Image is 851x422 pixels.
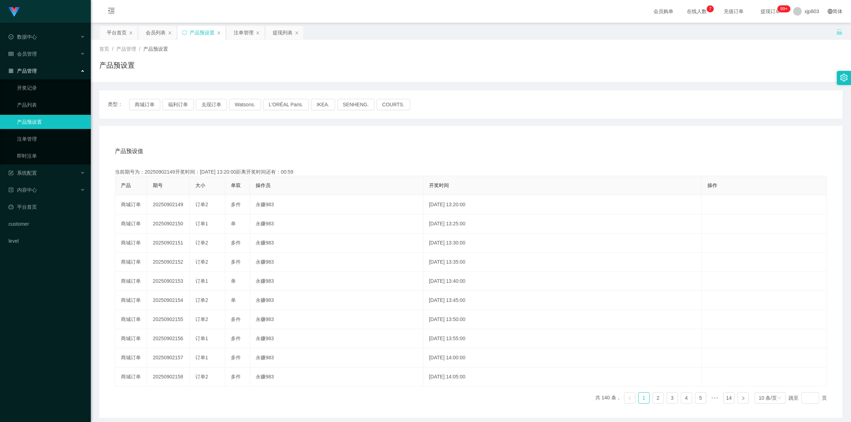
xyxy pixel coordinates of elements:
[195,259,208,265] span: 订单2
[724,393,734,403] a: 14
[182,30,187,35] i: 图标: sync
[231,278,236,284] span: 单
[624,392,635,404] li: 上一页
[273,26,293,39] div: 提现列表
[738,392,749,404] li: 下一页
[115,195,147,214] td: 商城订单
[263,99,309,110] button: L'ORÉAL Paris.
[229,99,261,110] button: Watsons.
[195,336,208,341] span: 订单1
[667,393,678,403] a: 3
[250,310,423,329] td: 永赚983
[231,316,241,322] span: 多件
[231,202,241,207] span: 多件
[231,240,241,246] span: 多件
[231,374,241,379] span: 多件
[9,68,37,74] span: 产品管理
[9,234,85,248] a: level
[129,99,160,110] button: 商城订单
[723,392,735,404] li: 14
[9,34,13,39] i: 图标: check-circle-o
[777,396,782,401] i: 图标: down
[757,9,784,14] span: 提现订单
[195,355,208,360] span: 订单1
[423,329,702,348] td: [DATE] 13:55:00
[9,170,37,176] span: 系统配置
[147,253,190,272] td: 20250902152
[652,392,664,404] li: 2
[9,51,37,57] span: 会员管理
[17,98,85,112] a: 产品列表
[828,9,833,14] i: 图标: global
[147,329,190,348] td: 20250902156
[162,99,194,110] button: 福利订单
[628,396,632,400] i: 图标: left
[595,392,621,404] li: 共 140 条，
[231,297,236,303] span: 单
[99,60,135,71] h1: 产品预设置
[147,233,190,253] td: 20250902151
[116,46,136,52] span: 产品管理
[9,170,13,175] i: 图标: form
[17,81,85,95] a: 开奖记录
[681,393,692,403] a: 4
[108,99,129,110] span: 类型：
[337,99,374,110] button: SENHENG.
[840,74,848,81] i: 图标: setting
[153,182,163,188] span: 期号
[695,393,706,403] a: 5
[231,355,241,360] span: 多件
[231,221,236,226] span: 单
[99,0,123,23] i: 图标: menu-fold
[250,253,423,272] td: 永赚983
[759,393,777,403] div: 10 条/页
[295,31,299,35] i: 图标: close
[707,5,714,12] sup: 7
[836,29,842,35] i: 图标: unlock
[423,195,702,214] td: [DATE] 13:20:00
[195,297,208,303] span: 订单2
[250,214,423,233] td: 永赚983
[107,26,127,39] div: 平台首页
[115,367,147,387] td: 商城订单
[256,182,271,188] span: 操作员
[681,392,692,404] li: 4
[147,214,190,233] td: 20250902150
[250,329,423,348] td: 永赚983
[9,51,13,56] i: 图标: table
[709,392,721,404] span: •••
[147,272,190,291] td: 20250902153
[115,329,147,348] td: 商城订单
[707,182,717,188] span: 操作
[231,182,241,188] span: 单双
[638,392,650,404] li: 1
[115,291,147,310] td: 商城订单
[217,31,221,35] i: 图标: close
[9,187,13,192] i: 图标: profile
[720,9,747,14] span: 充值订单
[139,46,140,52] span: /
[147,291,190,310] td: 20250902154
[250,272,423,291] td: 永赚983
[234,26,254,39] div: 注单管理
[9,68,13,73] i: 图标: appstore-o
[709,392,721,404] li: 向后 5 页
[9,217,85,231] a: customer
[115,253,147,272] td: 商城订单
[195,221,208,226] span: 订单1
[429,182,449,188] span: 开奖时间
[683,9,710,14] span: 在线人数
[423,233,702,253] td: [DATE] 13:30:00
[250,348,423,367] td: 永赚983
[695,392,706,404] li: 5
[17,115,85,129] a: 产品预设置
[115,310,147,329] td: 商城订单
[778,5,790,12] sup: 253
[115,147,143,156] span: 产品预设值
[147,195,190,214] td: 20250902149
[168,31,172,35] i: 图标: close
[250,367,423,387] td: 永赚983
[115,348,147,367] td: 商城订单
[423,214,702,233] td: [DATE] 13:25:00
[115,214,147,233] td: 商城订单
